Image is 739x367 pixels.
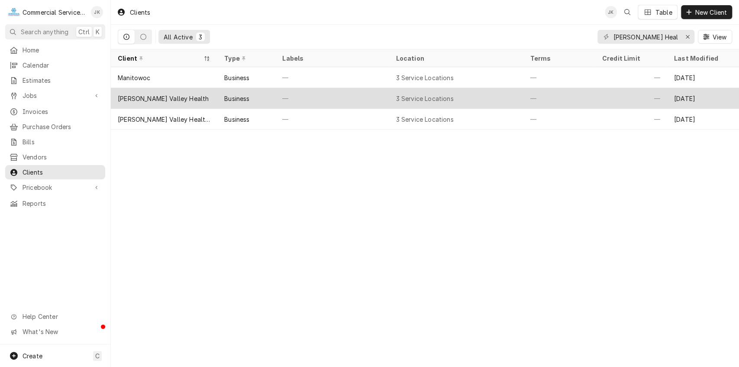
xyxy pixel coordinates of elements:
div: Manitowoc [118,73,150,82]
span: Vendors [23,153,101,162]
div: — [595,88,667,109]
div: Table [655,8,672,17]
span: K [96,27,100,36]
span: Reports [23,199,101,208]
div: — [275,67,389,88]
span: Bills [23,137,101,146]
div: [PERSON_NAME] Valley Health c/o CALCOMM [118,115,210,124]
div: [DATE] [667,67,739,88]
a: Clients [5,165,105,179]
div: All Active [164,32,193,42]
div: Credit Limit [602,54,658,63]
div: [PERSON_NAME] Valley Health [118,94,209,103]
div: Business [224,115,249,124]
a: Vendors [5,150,105,164]
a: Invoices [5,104,105,119]
a: Go to Help Center [5,309,105,324]
div: JK [91,6,103,18]
div: JK [605,6,617,18]
span: Create [23,352,42,360]
div: 3 [198,32,203,42]
span: C [95,351,100,361]
span: Help Center [23,312,100,321]
div: Last Modified [674,54,730,63]
div: Type [224,54,267,63]
button: Erase input [681,30,694,44]
a: Reports [5,196,105,211]
div: C [8,6,20,18]
a: Estimates [5,73,105,88]
div: — [595,109,667,130]
div: 3 Service Locations [396,94,453,103]
div: Terms [530,54,587,63]
span: New Client [693,8,729,17]
span: Calendar [23,61,101,70]
button: Open search [620,5,634,19]
div: Commercial Service Co.'s Avatar [8,6,20,18]
button: View [698,30,732,44]
div: 3 Service Locations [396,73,453,82]
div: [DATE] [667,88,739,109]
input: Keyword search [613,30,678,44]
div: — [523,109,595,130]
span: Ctrl [78,27,90,36]
div: — [275,88,389,109]
span: Home [23,45,101,55]
div: Client [118,54,202,63]
div: — [523,88,595,109]
span: Purchase Orders [23,122,101,131]
span: What's New [23,327,100,336]
div: Business [224,94,249,103]
div: John Key's Avatar [91,6,103,18]
span: View [710,32,728,42]
div: John Key's Avatar [605,6,617,18]
a: Home [5,43,105,57]
div: — [275,109,389,130]
span: Estimates [23,76,101,85]
a: Go to What's New [5,325,105,339]
span: Invoices [23,107,101,116]
div: Labels [282,54,382,63]
a: Go to Jobs [5,88,105,103]
span: Pricebook [23,183,88,192]
span: Clients [23,168,101,177]
span: Search anything [21,27,68,36]
a: Bills [5,135,105,149]
div: 3 Service Locations [396,115,453,124]
div: Business [224,73,249,82]
a: Calendar [5,58,105,72]
a: Purchase Orders [5,120,105,134]
button: Search anythingCtrlK [5,24,105,39]
div: Commercial Service Co. [23,8,86,17]
span: Jobs [23,91,88,100]
div: Location [396,54,516,63]
a: Go to Pricebook [5,180,105,195]
div: [DATE] [667,109,739,130]
button: New Client [681,5,732,19]
div: — [523,67,595,88]
div: — [595,67,667,88]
